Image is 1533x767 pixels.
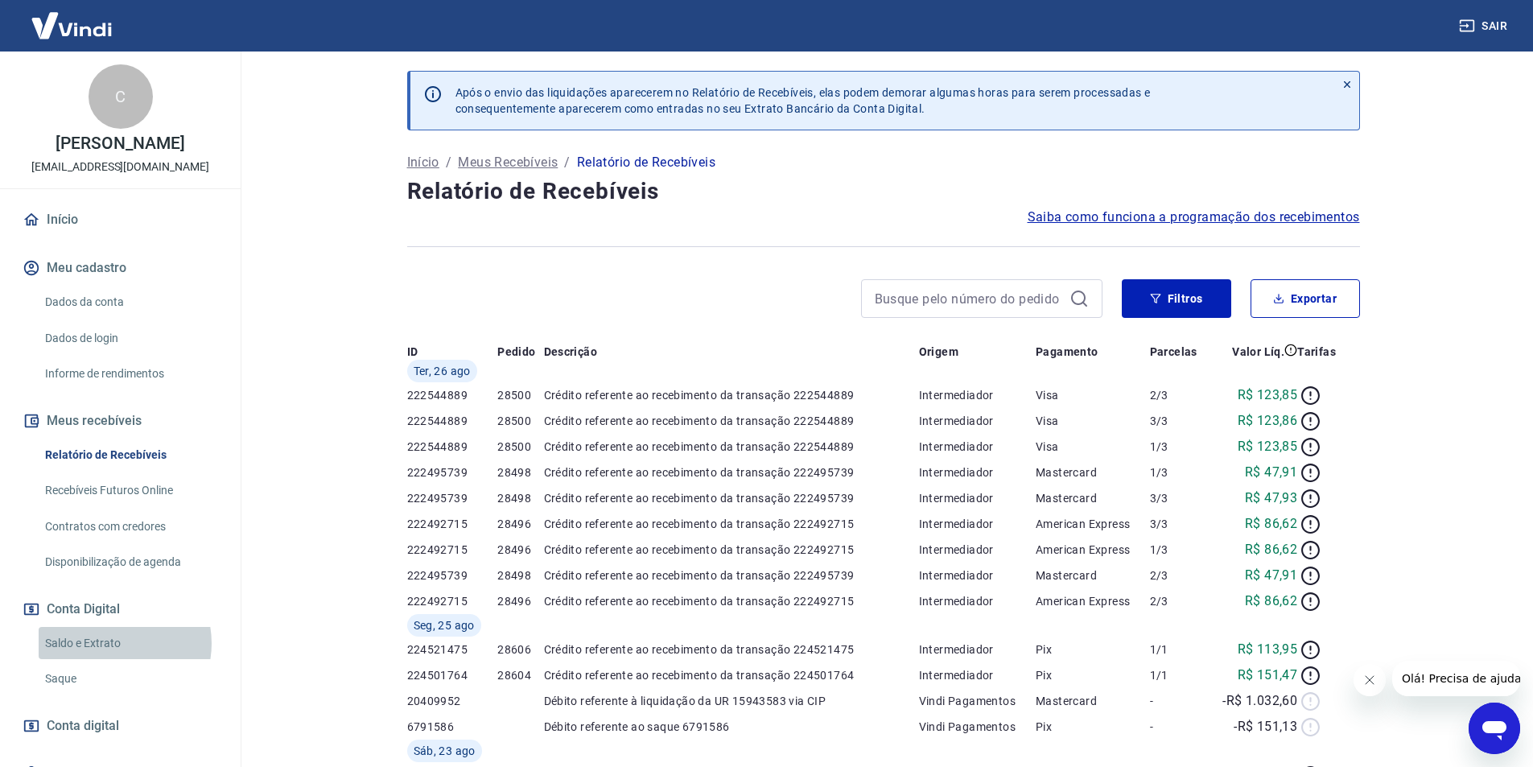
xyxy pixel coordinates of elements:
p: Visa [1036,387,1150,403]
p: 224521475 [407,641,498,658]
p: Intermediador [919,641,1036,658]
iframe: Mensagem da empresa [1392,661,1520,696]
p: / [564,153,570,172]
img: Vindi [19,1,124,50]
p: 2/3 [1150,567,1207,583]
p: ID [407,344,418,360]
p: Crédito referente ao recebimento da transação 222495739 [544,567,919,583]
p: / [446,153,451,172]
p: R$ 123,85 [1238,437,1298,456]
p: Débito referente ao saque 6791586 [544,719,919,735]
iframe: Botão para abrir a janela de mensagens [1469,703,1520,754]
p: Intermediador [919,413,1036,429]
span: Seg, 25 ago [414,617,475,633]
p: Pedido [497,344,535,360]
p: 1/1 [1150,641,1207,658]
p: 28496 [497,516,543,532]
p: Intermediador [919,464,1036,480]
p: Após o envio das liquidações aparecerem no Relatório de Recebíveis, elas podem demorar algumas ho... [455,85,1151,117]
a: Saiba como funciona a programação dos recebimentos [1028,208,1360,227]
p: Intermediador [919,567,1036,583]
p: 28606 [497,641,543,658]
p: Débito referente à liquidação da UR 15943583 via CIP [544,693,919,709]
p: -R$ 151,13 [1234,717,1297,736]
p: Crédito referente ao recebimento da transação 222495739 [544,490,919,506]
p: 3/3 [1150,490,1207,506]
iframe: Fechar mensagem [1354,664,1386,696]
p: Parcelas [1150,344,1197,360]
a: Relatório de Recebíveis [39,439,221,472]
p: R$ 47,91 [1245,463,1297,482]
a: Início [19,202,221,237]
p: R$ 86,62 [1245,592,1297,611]
a: Dados de login [39,322,221,355]
p: 1/1 [1150,667,1207,683]
p: Origem [919,344,958,360]
p: 20409952 [407,693,498,709]
p: 222544889 [407,439,498,455]
p: 28500 [497,413,543,429]
p: Intermediador [919,542,1036,558]
button: Meus recebíveis [19,403,221,439]
p: Intermediador [919,516,1036,532]
p: Crédito referente ao recebimento da transação 222544889 [544,413,919,429]
p: 222492715 [407,593,498,609]
span: Sáb, 23 ago [414,743,476,759]
p: 28500 [497,387,543,403]
a: Início [407,153,439,172]
p: Intermediador [919,593,1036,609]
p: Pix [1036,641,1150,658]
p: 1/3 [1150,439,1207,455]
a: Dados da conta [39,286,221,319]
p: 28498 [497,490,543,506]
p: 222495739 [407,567,498,583]
p: 222495739 [407,490,498,506]
p: 222544889 [407,413,498,429]
p: Mastercard [1036,567,1150,583]
p: R$ 113,95 [1238,640,1298,659]
p: Intermediador [919,667,1036,683]
a: Contratos com credores [39,510,221,543]
p: American Express [1036,516,1150,532]
p: -R$ 1.032,60 [1222,691,1297,711]
button: Exportar [1251,279,1360,318]
p: R$ 123,85 [1238,386,1298,405]
p: Crédito referente ao recebimento da transação 222492715 [544,542,919,558]
a: Disponibilização de agenda [39,546,221,579]
p: R$ 47,91 [1245,566,1297,585]
a: Meus Recebíveis [458,153,558,172]
p: R$ 86,62 [1245,540,1297,559]
p: Tarifas [1297,344,1336,360]
p: Crédito referente ao recebimento da transação 222492715 [544,593,919,609]
p: Vindi Pagamentos [919,693,1036,709]
p: 222492715 [407,516,498,532]
button: Conta Digital [19,592,221,627]
p: R$ 47,93 [1245,489,1297,508]
p: 28496 [497,593,543,609]
h4: Relatório de Recebíveis [407,175,1360,208]
p: American Express [1036,593,1150,609]
p: Pix [1036,719,1150,735]
p: 28604 [497,667,543,683]
p: Intermediador [919,490,1036,506]
p: Crédito referente ao recebimento da transação 222495739 [544,464,919,480]
p: 3/3 [1150,413,1207,429]
p: Visa [1036,439,1150,455]
p: 222492715 [407,542,498,558]
p: Valor Líq. [1232,344,1284,360]
p: Pix [1036,667,1150,683]
p: 28498 [497,567,543,583]
p: 224501764 [407,667,498,683]
p: Pagamento [1036,344,1098,360]
p: - [1150,719,1207,735]
button: Filtros [1122,279,1231,318]
p: R$ 151,47 [1238,666,1298,685]
div: C [89,64,153,129]
a: Conta digital [19,708,221,744]
p: American Express [1036,542,1150,558]
p: Mastercard [1036,490,1150,506]
span: Olá! Precisa de ajuda? [10,11,135,24]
